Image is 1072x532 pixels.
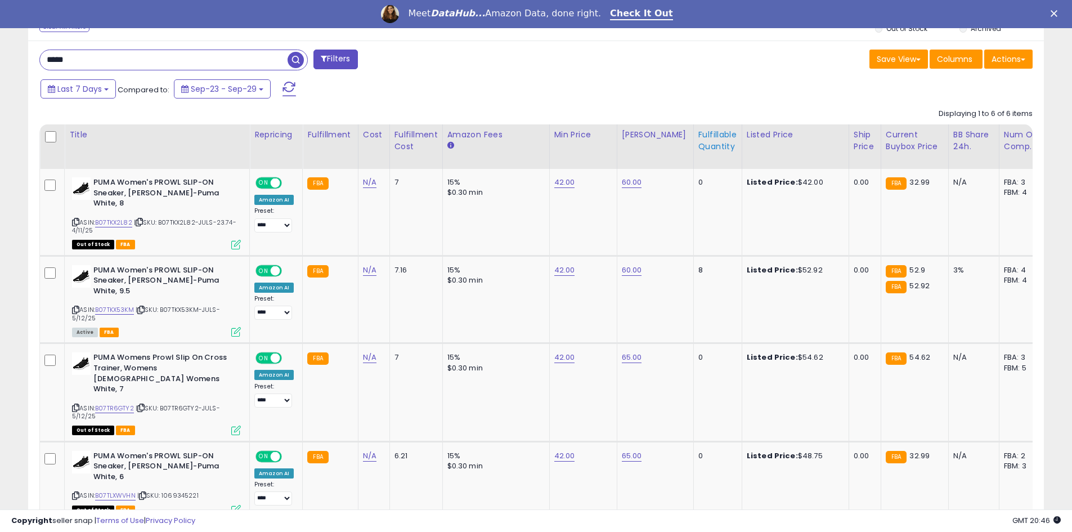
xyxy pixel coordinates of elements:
[869,50,928,69] button: Save View
[610,8,673,20] a: Check It Out
[622,177,642,188] a: 60.00
[307,451,328,463] small: FBA
[41,79,116,99] button: Last 7 Days
[93,451,230,485] b: PUMA Women's PROWL SLIP-ON Sneaker, [PERSON_NAME]-Puma White, 6
[191,83,257,95] span: Sep-23 - Sep-29
[953,265,990,275] div: 3%
[57,83,102,95] span: Last 7 Days
[313,50,357,69] button: Filters
[747,450,798,461] b: Listed Price:
[394,129,438,153] div: Fulfillment Cost
[622,129,689,141] div: [PERSON_NAME]
[747,352,798,363] b: Listed Price:
[971,24,1001,33] label: Archived
[953,129,994,153] div: BB Share 24h.
[886,129,944,153] div: Current Buybox Price
[72,265,91,288] img: 31MzkGR1o7L._SL40_.jpg
[747,129,844,141] div: Listed Price
[1004,275,1041,285] div: FBM: 4
[1004,265,1041,275] div: FBA: 4
[11,515,52,526] strong: Copyright
[953,451,990,461] div: N/A
[307,177,328,190] small: FBA
[254,295,294,320] div: Preset:
[174,79,271,99] button: Sep-23 - Sep-29
[363,129,385,141] div: Cost
[698,177,733,187] div: 0
[854,451,872,461] div: 0.00
[939,109,1033,119] div: Displaying 1 to 6 of 6 items
[95,491,136,500] a: B07TLXWVHN
[554,352,575,363] a: 42.00
[447,461,541,471] div: $0.30 min
[280,354,298,363] span: OFF
[1004,129,1045,153] div: Num of Comp.
[116,240,135,249] span: FBA
[394,265,434,275] div: 7.16
[953,177,990,187] div: N/A
[747,352,840,363] div: $54.62
[72,451,91,473] img: 31MzkGR1o7L._SL40_.jpg
[118,84,169,95] span: Compared to:
[1004,352,1041,363] div: FBA: 3
[69,129,245,141] div: Title
[363,450,376,462] a: N/A
[886,352,907,365] small: FBA
[72,328,98,337] span: All listings currently available for purchase on Amazon
[1004,187,1041,198] div: FBM: 4
[909,177,930,187] span: 32.99
[1051,10,1062,17] div: Close
[554,450,575,462] a: 42.00
[447,141,454,151] small: Amazon Fees.
[394,177,434,187] div: 7
[307,352,328,365] small: FBA
[447,352,541,363] div: 15%
[254,283,294,293] div: Amazon AI
[11,516,195,526] div: seller snap | |
[72,218,236,235] span: | SKU: B07TKX2L82-JULS-23.74-4/11/25
[280,451,298,461] span: OFF
[854,129,876,153] div: Ship Price
[909,280,930,291] span: 52.92
[698,352,733,363] div: 0
[363,352,376,363] a: N/A
[96,515,144,526] a: Terms of Use
[307,129,353,141] div: Fulfillment
[430,8,485,19] i: DataHub...
[95,218,132,227] a: B07TKX2L82
[622,265,642,276] a: 60.00
[1004,451,1041,461] div: FBA: 2
[100,328,119,337] span: FBA
[72,240,114,249] span: All listings that are currently out of stock and unavailable for purchase on Amazon
[447,265,541,275] div: 15%
[254,383,294,408] div: Preset:
[257,266,271,275] span: ON
[93,265,230,299] b: PUMA Women's PROWL SLIP-ON Sneaker, [PERSON_NAME]-Puma White, 9.5
[747,177,840,187] div: $42.00
[909,450,930,461] span: 32.99
[886,24,927,33] label: Out of Stock
[854,177,872,187] div: 0.00
[254,468,294,479] div: Amazon AI
[381,5,399,23] img: Profile image for Georgie
[447,129,545,141] div: Amazon Fees
[447,275,541,285] div: $0.30 min
[72,352,91,375] img: 31MzkGR1o7L._SL40_.jpg
[447,177,541,187] div: 15%
[363,177,376,188] a: N/A
[1004,461,1041,471] div: FBM: 3
[254,207,294,233] div: Preset:
[72,177,241,248] div: ASIN:
[698,129,737,153] div: Fulfillable Quantity
[1012,515,1061,526] span: 2025-10-7 20:46 GMT
[909,352,930,363] span: 54.62
[257,178,271,188] span: ON
[886,281,907,293] small: FBA
[254,195,294,205] div: Amazon AI
[698,451,733,461] div: 0
[886,451,907,463] small: FBA
[747,451,840,461] div: $48.75
[1004,177,1041,187] div: FBA: 3
[953,352,990,363] div: N/A
[886,177,907,190] small: FBA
